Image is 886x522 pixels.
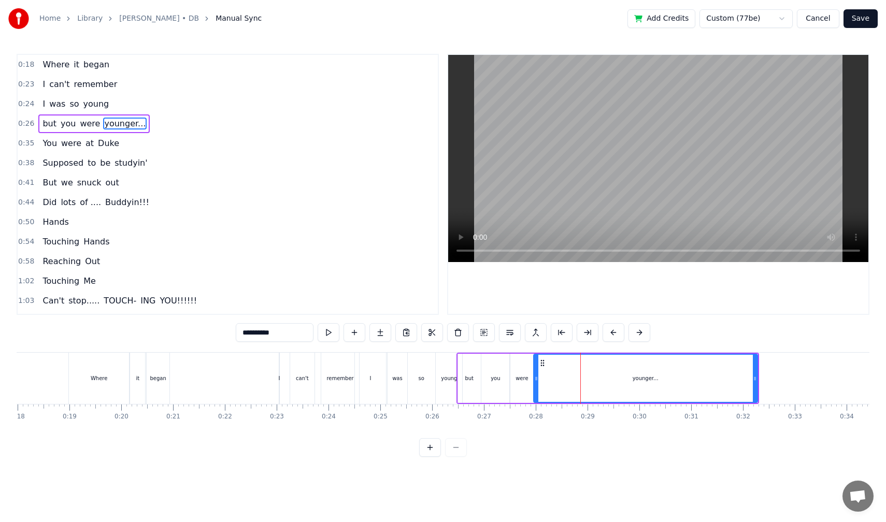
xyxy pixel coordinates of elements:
span: 0:23 [18,79,34,90]
span: remember [73,78,119,90]
span: Touching [41,275,80,287]
span: Out [84,255,101,267]
div: began [150,374,166,382]
div: 0:30 [633,413,647,421]
span: You [41,137,58,149]
span: 0:50 [18,217,34,227]
div: I [279,374,280,382]
span: Can't [41,295,65,307]
nav: breadcrumb [39,13,262,24]
div: can't [296,374,309,382]
div: Where [91,374,107,382]
button: Save [844,9,878,28]
div: so [419,374,424,382]
span: younger... [103,118,147,129]
a: Library [77,13,103,24]
span: 0:41 [18,178,34,188]
span: Supposed [41,157,84,169]
div: were [516,374,528,382]
div: 0:27 [477,413,491,421]
a: [PERSON_NAME] • DB [119,13,199,24]
span: Hands [41,216,69,228]
div: young [441,374,457,382]
span: it [73,59,80,70]
div: was [392,374,403,382]
span: stop..... [67,295,101,307]
div: 0:33 [788,413,802,421]
div: 0:34 [840,413,854,421]
span: 0:26 [18,119,34,129]
div: 0:23 [270,413,284,421]
span: I [41,78,46,90]
div: 0:22 [218,413,232,421]
span: at [84,137,95,149]
span: YOU!!!!!! [159,295,198,307]
span: were [79,118,101,129]
span: snuck [76,177,103,189]
span: were [60,137,82,149]
span: Buddyin!!! [104,196,150,208]
span: was [48,98,66,110]
span: I [41,98,46,110]
span: lots [60,196,77,208]
span: Manual Sync [216,13,262,24]
span: we [60,177,74,189]
span: Hands [82,236,110,248]
span: began [82,59,110,70]
div: 0:21 [166,413,180,421]
span: can't [48,78,70,90]
span: be [99,157,111,169]
span: Me [82,275,97,287]
span: 0:54 [18,237,34,247]
a: Home [39,13,61,24]
span: 0:18 [18,60,34,70]
span: Touching [41,236,80,248]
span: you [60,118,77,129]
span: 1:02 [18,276,34,286]
span: out [104,177,120,189]
div: but [465,374,474,382]
div: 0:25 [374,413,388,421]
div: 0:26 [425,413,439,421]
span: TOUCH- [103,295,137,307]
span: 0:35 [18,138,34,149]
div: remember [326,374,353,382]
div: it [136,374,139,382]
span: But [41,177,58,189]
button: Add Credits [627,9,695,28]
div: you [491,374,500,382]
div: 0:19 [63,413,77,421]
span: to [87,157,97,169]
span: 0:58 [18,256,34,267]
span: 0:44 [18,197,34,208]
span: young [82,98,110,110]
span: ING [139,295,156,307]
span: 1:03 [18,296,34,306]
div: 0:20 [115,413,128,421]
div: 0:29 [581,413,595,421]
span: Duke [97,137,120,149]
div: 0:28 [529,413,543,421]
span: so [68,98,80,110]
span: of .... [79,196,102,208]
div: I [370,374,371,382]
span: 0:38 [18,158,34,168]
div: younger... [633,374,659,382]
img: youka [8,8,29,29]
span: Reaching [41,255,82,267]
div: 0:18 [11,413,25,421]
div: 0:24 [322,413,336,421]
div: Open chat [842,481,874,512]
button: Cancel [797,9,839,28]
div: 0:31 [684,413,698,421]
span: 0:24 [18,99,34,109]
div: 0:32 [736,413,750,421]
span: but [41,118,58,129]
span: studyin' [113,157,148,169]
span: Where [41,59,70,70]
span: Did [41,196,58,208]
